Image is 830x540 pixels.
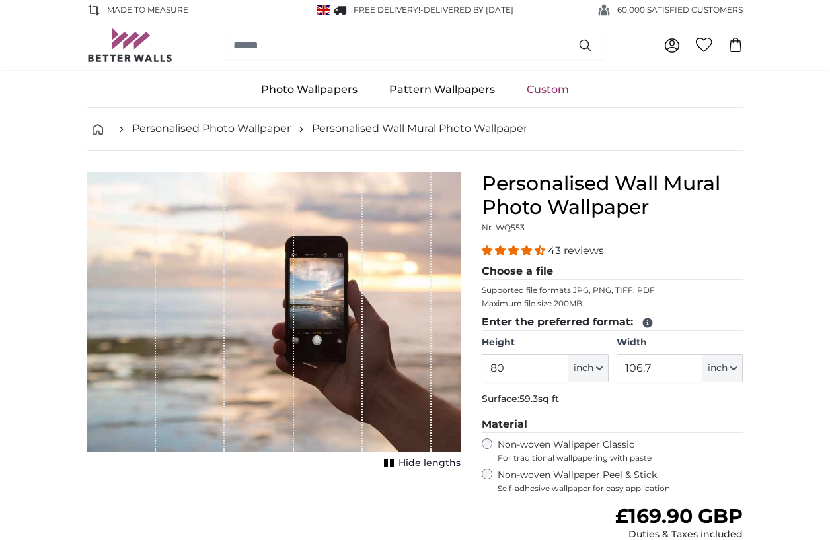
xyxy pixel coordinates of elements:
p: Surface: [482,393,743,406]
label: Height [482,336,608,349]
span: Self-adhesive wallpaper for easy application [498,483,743,494]
button: inch [702,354,743,382]
a: Photo Wallpapers [245,73,373,107]
label: Non-woven Wallpaper Classic [498,438,743,463]
nav: breadcrumbs [87,108,743,151]
span: inch [574,362,593,375]
a: Personalised Photo Wallpaper [132,121,291,137]
p: Maximum file size 200MB. [482,298,743,309]
a: Pattern Wallpapers [373,73,511,107]
legend: Choose a file [482,263,743,280]
button: Hide lengths [380,454,461,473]
span: FREE delivery! [354,5,420,15]
img: United Kingdom [317,5,330,15]
button: inch [568,354,609,382]
img: Betterwalls [87,28,173,62]
div: 1 of 1 [87,172,461,473]
a: Custom [511,73,585,107]
span: Hide lengths [398,457,461,470]
h1: Personalised Wall Mural Photo Wallpaper [482,172,743,219]
span: For traditional wallpapering with paste [498,453,743,463]
legend: Enter the preferred format: [482,314,743,331]
span: Delivered by [DATE] [424,5,513,15]
legend: Material [482,417,743,433]
span: £169.90 GBP [615,504,743,528]
span: 59.3sq ft [519,393,559,405]
label: Width [617,336,743,349]
p: Supported file formats JPG, PNG, TIFF, PDF [482,285,743,296]
span: 43 reviews [548,244,604,257]
span: 4.40 stars [482,244,548,257]
span: Made to Measure [107,4,188,16]
label: Non-woven Wallpaper Peel & Stick [498,469,743,494]
span: - [420,5,513,15]
a: Personalised Wall Mural Photo Wallpaper [312,121,527,137]
span: Nr. WQ553 [482,222,525,232]
span: 60,000 SATISFIED CUSTOMERS [617,4,743,16]
span: inch [708,362,728,375]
